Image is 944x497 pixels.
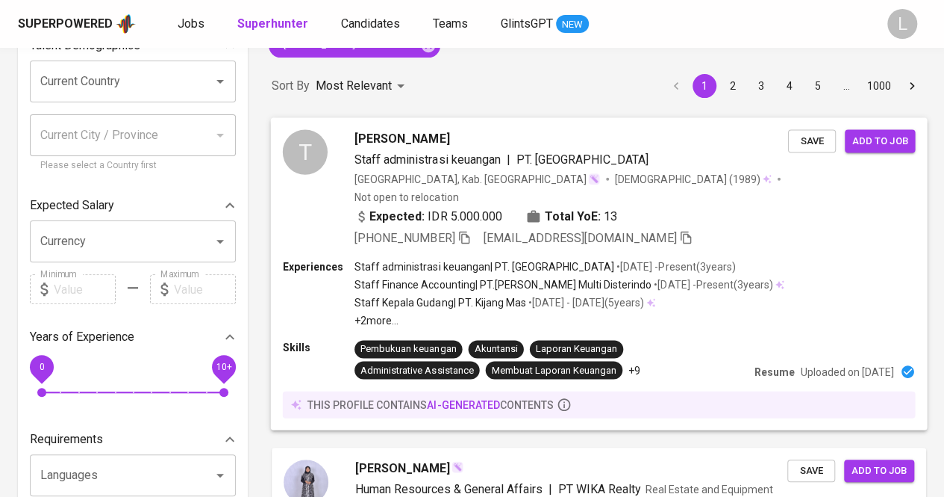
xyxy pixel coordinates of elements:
[210,71,231,92] button: Open
[845,129,915,152] button: Add to job
[369,207,425,225] b: Expected:
[662,74,926,98] nav: pagination navigation
[354,171,600,186] div: [GEOGRAPHIC_DATA], Kab. [GEOGRAPHIC_DATA]
[355,460,450,478] span: [PERSON_NAME]
[863,74,895,98] button: Go to page 1000
[516,152,649,166] span: PT. [GEOGRAPHIC_DATA]
[283,129,328,174] div: T
[40,158,225,173] p: Please select a Country first
[30,197,114,214] p: Expected Salary
[801,364,894,379] p: Uploaded on [DATE]
[558,482,641,496] span: PT WIKA Realty
[354,295,526,310] p: Staff Kepala Gudang | PT. Kijang Mas
[355,482,543,496] span: Human Resources & General Affairs
[307,397,554,412] p: this profile contains contents
[536,342,617,356] div: Laporan Keuangan
[237,15,311,34] a: Superhunter
[39,362,44,372] span: 0
[354,189,458,204] p: Not open to relocation
[900,74,924,98] button: Go to next page
[615,171,728,186] span: [DEMOGRAPHIC_DATA]
[615,171,772,186] div: (1989)
[30,430,103,448] p: Requirements
[354,230,454,244] span: [PHONE_NUMBER]
[360,342,456,356] div: Pembukuan keuangan
[844,460,914,483] button: Add to job
[795,463,828,480] span: Save
[852,132,907,149] span: Add to job
[354,259,614,274] p: Staff administrasi keuangan | PT. [GEOGRAPHIC_DATA]
[475,342,518,356] div: Akuntansi
[795,132,828,149] span: Save
[545,207,601,225] b: Total YoE:
[174,274,236,304] input: Value
[30,322,236,352] div: Years of Experience
[30,328,134,346] p: Years of Experience
[693,74,716,98] button: page 1
[501,16,553,31] span: GlintsGPT
[210,231,231,252] button: Open
[354,277,651,292] p: Staff Finance Accounting | PT.[PERSON_NAME] Multi Disterindo
[721,74,745,98] button: Go to page 2
[316,72,410,100] div: Most Relevant
[451,461,463,473] img: magic_wand.svg
[806,74,830,98] button: Go to page 5
[507,150,510,168] span: |
[614,259,735,274] p: • [DATE] - Present ( 3 years )
[492,363,617,377] div: Membuat Laporan Keuangan
[360,363,473,377] div: Administrative Assistance
[272,118,926,430] a: T[PERSON_NAME]Staff administrasi keuangan|PT. [GEOGRAPHIC_DATA][GEOGRAPHIC_DATA], Kab. [GEOGRAPHI...
[433,15,471,34] a: Teams
[341,16,400,31] span: Candidates
[354,313,784,328] p: +2 more ...
[787,460,835,483] button: Save
[526,295,644,310] p: • [DATE] - [DATE] ( 5 years )
[834,78,858,93] div: …
[433,16,468,31] span: Teams
[178,15,207,34] a: Jobs
[427,398,499,410] span: AI-generated
[887,9,917,39] div: L
[18,13,136,35] a: Superpoweredapp logo
[237,16,308,31] b: Superhunter
[604,207,617,225] span: 13
[283,259,354,274] p: Experiences
[628,362,640,377] p: +9
[354,129,449,147] span: [PERSON_NAME]
[272,77,310,95] p: Sort By
[216,362,231,372] span: 10+
[116,13,136,35] img: app logo
[778,74,801,98] button: Go to page 4
[754,364,795,379] p: Resume
[30,191,236,220] div: Expected Salary
[283,340,354,355] p: Skills
[341,15,403,34] a: Candidates
[788,129,836,152] button: Save
[501,15,589,34] a: GlintsGPT NEW
[354,152,501,166] span: Staff administrasi keuangan
[54,274,116,304] input: Value
[484,230,677,244] span: [EMAIL_ADDRESS][DOMAIN_NAME]
[651,277,772,292] p: • [DATE] - Present ( 3 years )
[354,207,502,225] div: IDR 5.000.000
[178,16,204,31] span: Jobs
[749,74,773,98] button: Go to page 3
[18,16,113,33] div: Superpowered
[316,77,392,95] p: Most Relevant
[30,425,236,454] div: Requirements
[851,463,907,480] span: Add to job
[588,173,600,185] img: magic_wand.svg
[210,465,231,486] button: Open
[556,17,589,32] span: NEW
